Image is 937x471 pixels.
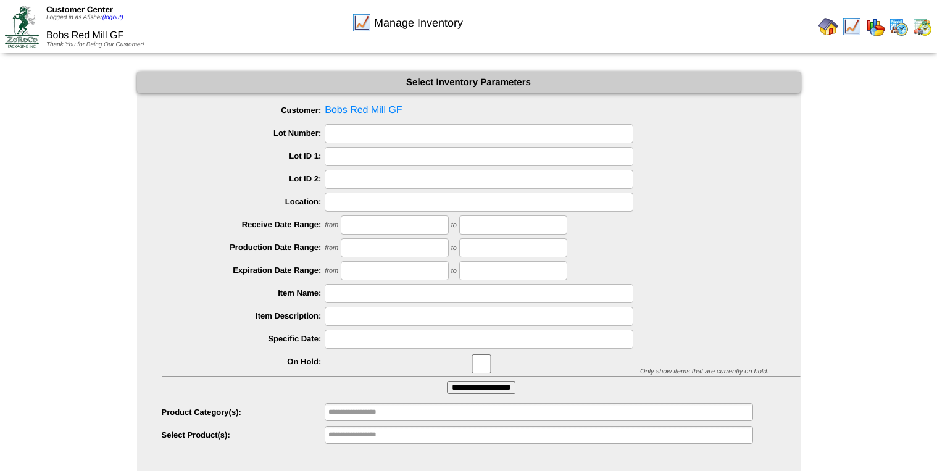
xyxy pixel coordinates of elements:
label: On Hold: [162,357,325,366]
img: calendarinout.gif [912,17,932,36]
img: home.gif [818,17,838,36]
img: graph.gif [865,17,885,36]
span: from [325,267,338,275]
label: Lot ID 1: [162,151,325,160]
img: line_graph.gif [352,13,372,33]
label: Receive Date Range: [162,220,325,229]
a: (logout) [102,14,123,21]
label: Production Date Range: [162,243,325,252]
label: Item Description: [162,311,325,320]
img: line_graph.gif [842,17,862,36]
span: from [325,244,338,252]
span: Thank You for Being Our Customer! [46,41,144,48]
span: from [325,222,338,229]
span: Only show items that are currently on hold. [640,368,768,375]
label: Specific Date: [162,334,325,343]
label: Lot ID 2: [162,174,325,183]
label: Product Category(s): [162,407,325,417]
label: Lot Number: [162,128,325,138]
span: Manage Inventory [374,17,463,30]
img: ZoRoCo_Logo(Green%26Foil)%20jpg.webp [5,6,39,47]
span: Bobs Red Mill GF [46,30,123,41]
label: Item Name: [162,288,325,298]
label: Select Product(s): [162,430,325,440]
div: Select Inventory Parameters [137,72,801,93]
label: Customer: [162,106,325,115]
img: calendarprod.gif [889,17,909,36]
span: to [451,222,457,229]
span: Bobs Red Mill GF [162,101,801,120]
span: Logged in as Afisher [46,14,123,21]
label: Expiration Date Range: [162,265,325,275]
span: Customer Center [46,5,113,14]
label: Location: [162,197,325,206]
span: to [451,244,457,252]
span: to [451,267,457,275]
